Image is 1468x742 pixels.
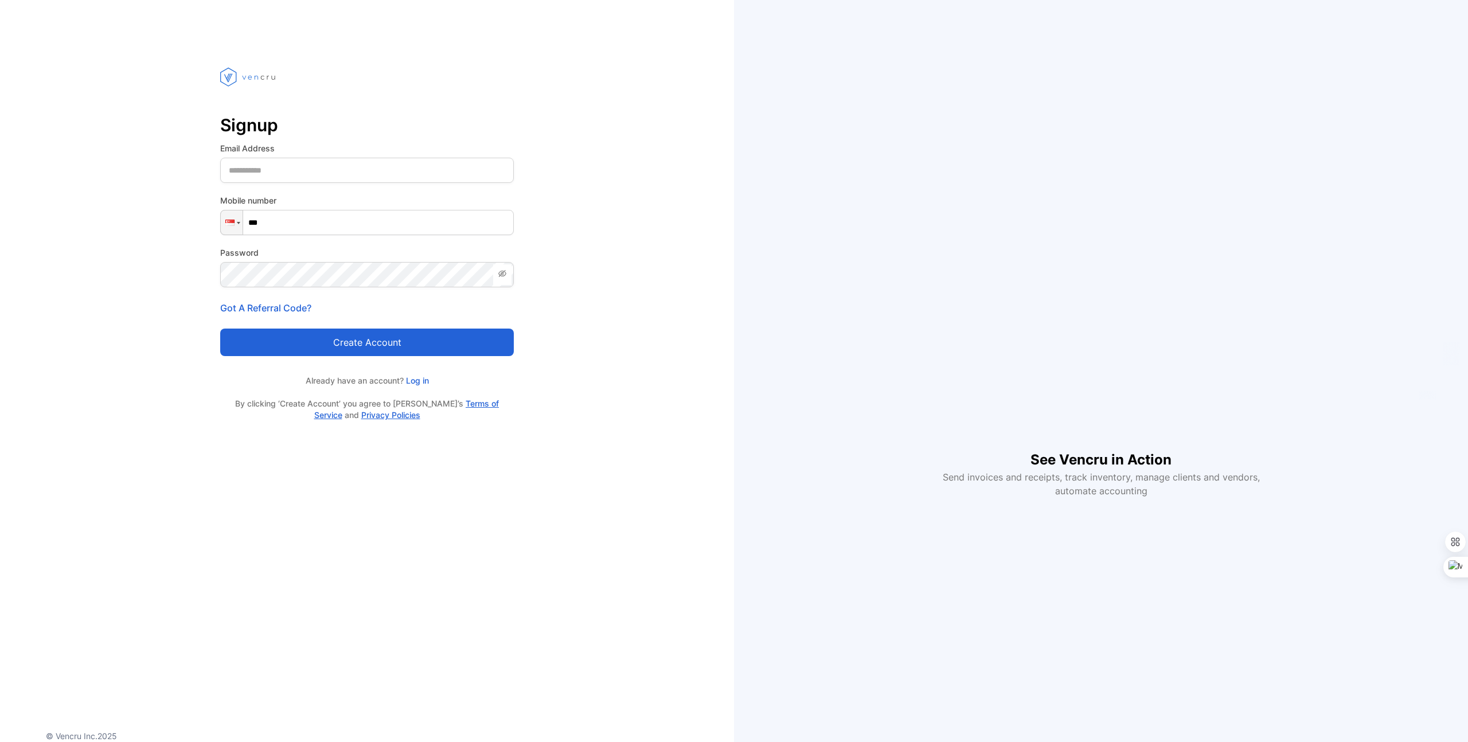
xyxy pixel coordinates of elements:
[220,194,514,206] label: Mobile number
[220,247,514,259] label: Password
[936,470,1266,498] p: Send invoices and receipts, track inventory, manage clients and vendors, automate accounting
[220,46,278,108] img: vencru logo
[220,301,514,315] p: Got A Referral Code?
[220,142,514,154] label: Email Address
[220,329,514,356] button: Create account
[221,210,243,235] div: Singapore: + 65
[404,376,429,385] a: Log in
[220,374,514,386] p: Already have an account?
[1030,431,1172,470] h1: See Vencru in Action
[935,244,1267,431] iframe: YouTube video player
[220,111,514,139] p: Signup
[220,398,514,421] p: By clicking ‘Create Account’ you agree to [PERSON_NAME]’s and
[361,410,420,420] a: Privacy Policies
